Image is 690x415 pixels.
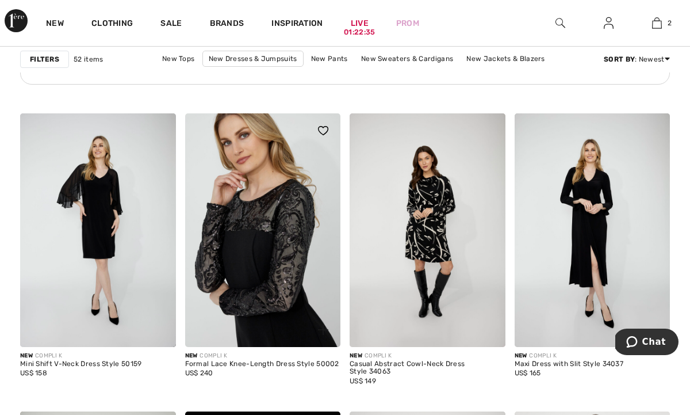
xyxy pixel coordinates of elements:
a: New [46,18,64,31]
span: New [20,352,33,359]
a: Prom [396,17,419,29]
span: US$ 158 [20,369,47,377]
span: New [185,352,198,359]
span: New [350,352,362,359]
a: Sale [160,18,182,31]
div: Mini Shift V-Neck Dress Style 50159 [20,360,142,368]
a: New Tops [156,51,200,66]
a: Live01:22:35 [351,17,369,29]
span: 52 items [74,54,103,64]
a: Brands [210,18,244,31]
div: COMPLI K [350,352,505,360]
a: 2 [633,16,680,30]
img: Mini Shift V-Neck Dress Style 50159. Black [20,113,176,347]
div: Maxi Dress with Slit Style 34037 [515,360,624,368]
span: 2 [668,18,672,28]
span: US$ 240 [185,369,213,377]
div: COMPLI K [20,352,142,360]
img: heart_black_full.svg [318,126,328,135]
a: Clothing [91,18,133,31]
a: New Jackets & Blazers [461,51,550,66]
a: Formal Lace Knee-Length Dress Style 50002. Black [185,113,341,347]
div: COMPLI K [185,352,339,360]
img: My Bag [652,16,662,30]
div: Casual Abstract Cowl-Neck Dress Style 34063 [350,360,505,376]
div: COMPLI K [515,352,624,360]
span: US$ 149 [350,377,376,385]
span: US$ 165 [515,369,541,377]
a: New Dresses & Jumpsuits [202,51,304,67]
img: Maxi Dress with Slit Style 34037. Black [515,113,670,347]
a: New Pants [305,51,354,66]
strong: Sort By [604,55,635,63]
a: New Outerwear [346,67,411,82]
div: : Newest [604,54,670,64]
div: Formal Lace Knee-Length Dress Style 50002 [185,360,339,368]
span: Inspiration [271,18,323,31]
strong: Filters [30,54,59,64]
iframe: Opens a widget where you can chat to one of our agents [615,329,678,357]
span: New [515,352,527,359]
img: 1ère Avenue [5,9,28,32]
a: Sign In [595,16,623,31]
img: Casual Abstract Cowl-Neck Dress Style 34063. As sample [350,113,505,347]
a: New Sweaters & Cardigans [355,51,459,66]
img: plus_v2.svg [318,325,328,335]
img: My Info [604,16,614,30]
div: 01:22:35 [344,27,375,38]
img: search the website [555,16,565,30]
a: New Skirts [296,67,344,82]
